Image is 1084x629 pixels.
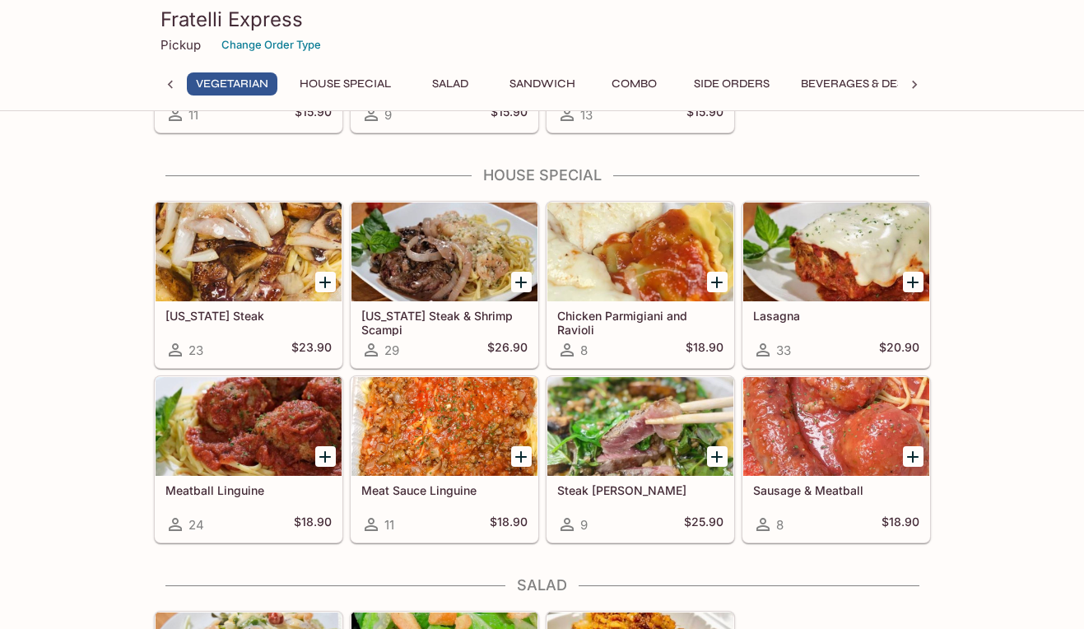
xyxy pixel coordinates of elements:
h5: Sausage & Meatball [753,483,919,497]
p: Pickup [161,37,201,53]
h5: $18.90 [294,515,332,534]
h5: $18.90 [490,515,528,534]
h5: Steak [PERSON_NAME] [557,483,723,497]
h5: Meat Sauce Linguine [361,483,528,497]
a: Lasagna33$20.90 [742,202,930,368]
div: Sausage & Meatball [743,377,929,476]
h5: $15.90 [491,105,528,124]
span: 8 [776,517,784,533]
h5: $26.90 [487,340,528,360]
button: Combo [598,72,672,96]
button: Add Steak Basilio [707,446,728,467]
h5: $18.90 [686,340,723,360]
span: 9 [384,107,392,123]
button: Salad [413,72,487,96]
span: 8 [580,342,588,358]
button: Add Lasagna [903,272,923,292]
span: 23 [188,342,203,358]
a: Meat Sauce Linguine11$18.90 [351,376,538,543]
h5: $15.90 [686,105,723,124]
button: House Special [291,72,400,96]
span: 13 [580,107,593,123]
h4: House Special [154,166,931,184]
span: 24 [188,517,204,533]
div: Steak Basilio [547,377,733,476]
button: Add Meat Sauce Linguine [511,446,532,467]
h4: Salad [154,576,931,594]
button: Beverages & Dessert [792,72,942,96]
h5: Meatball Linguine [165,483,332,497]
h5: [US_STATE] Steak & Shrimp Scampi [361,309,528,336]
span: 11 [384,517,394,533]
button: Add Chicken Parmigiani and Ravioli [707,272,728,292]
div: New York Steak & Shrimp Scampi [351,203,537,301]
h5: Lasagna [753,309,919,323]
button: Change Order Type [214,32,328,58]
div: Lasagna [743,203,929,301]
h5: $15.90 [295,105,332,124]
a: Chicken Parmigiani and Ravioli8$18.90 [547,202,734,368]
h5: [US_STATE] Steak [165,309,332,323]
h5: $25.90 [684,515,723,534]
div: New York Steak [156,203,342,301]
span: 29 [384,342,399,358]
a: [US_STATE] Steak & Shrimp Scampi29$26.90 [351,202,538,368]
span: 11 [188,107,198,123]
button: Add New York Steak [315,272,336,292]
button: Add Sausage & Meatball [903,446,923,467]
button: Add New York Steak & Shrimp Scampi [511,272,532,292]
button: Side Orders [685,72,779,96]
a: Meatball Linguine24$18.90 [155,376,342,543]
span: 33 [776,342,791,358]
h3: Fratelli Express [161,7,924,32]
h5: $23.90 [291,340,332,360]
h5: $18.90 [882,515,919,534]
div: Meat Sauce Linguine [351,377,537,476]
button: Vegetarian [187,72,277,96]
button: Add Meatball Linguine [315,446,336,467]
a: Steak [PERSON_NAME]9$25.90 [547,376,734,543]
h5: $20.90 [879,340,919,360]
span: 9 [580,517,588,533]
h5: Chicken Parmigiani and Ravioli [557,309,723,336]
div: Chicken Parmigiani and Ravioli [547,203,733,301]
a: [US_STATE] Steak23$23.90 [155,202,342,368]
a: Sausage & Meatball8$18.90 [742,376,930,543]
button: Sandwich [500,72,584,96]
div: Meatball Linguine [156,377,342,476]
